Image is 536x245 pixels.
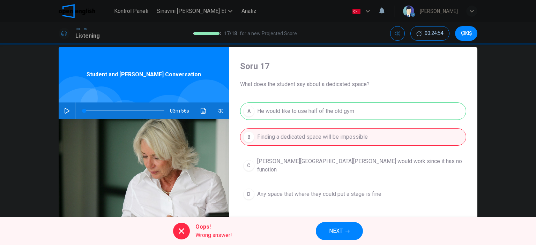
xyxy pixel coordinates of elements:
[390,26,405,41] div: Mute
[195,231,232,239] span: Wrong answer!
[461,31,472,36] span: ÇIKIŞ
[170,102,195,119] span: 03m 56s
[329,226,343,236] span: NEXT
[75,27,87,32] span: TOEFL®
[224,29,237,38] span: 17 / 18
[241,7,256,15] span: Analiz
[240,29,297,38] span: for a new Projected Score
[154,5,235,17] button: Sınavını [PERSON_NAME] Et
[59,4,111,18] a: OpenEnglish logo
[352,9,361,14] img: tr
[240,61,466,72] h4: Soru 17
[75,32,100,40] h1: Listening
[403,6,414,17] img: Profile picture
[240,80,466,89] span: What does the student say about a dedicated space?
[157,7,226,15] span: Sınavını [PERSON_NAME] Et
[111,5,151,17] button: Kontrol Paneli
[410,26,449,41] div: Hide
[198,102,209,119] button: Ses transkripsiyonunu görmek için tıklayın
[195,223,232,231] span: Oops!
[238,5,260,17] button: Analiz
[59,4,95,18] img: OpenEnglish logo
[316,222,363,240] button: NEXT
[87,70,201,79] span: Student and [PERSON_NAME] Conversation
[425,31,444,36] span: 00:24:54
[410,26,449,41] button: 00:24:54
[455,26,477,41] button: ÇIKIŞ
[114,7,148,15] span: Kontrol Paneli
[420,7,458,15] div: [PERSON_NAME]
